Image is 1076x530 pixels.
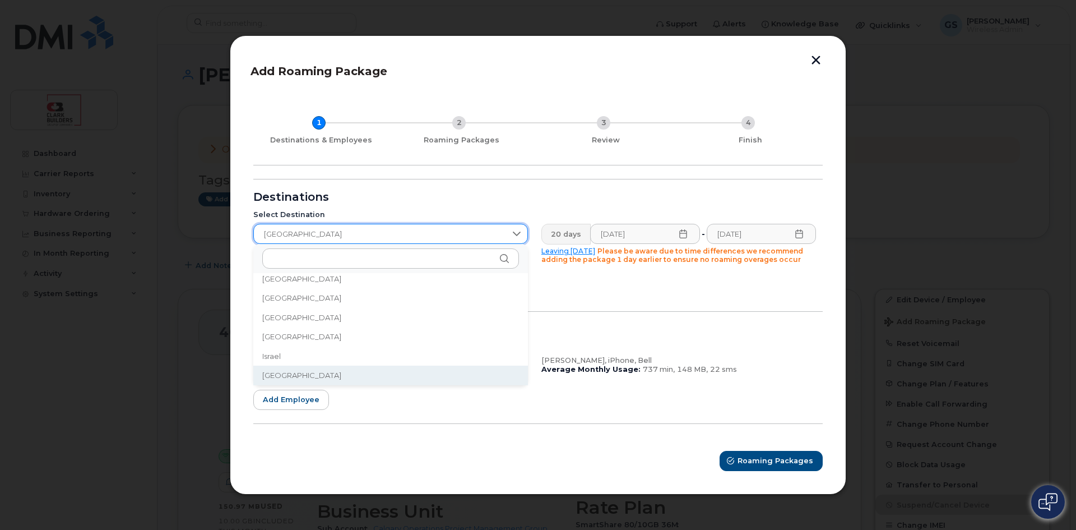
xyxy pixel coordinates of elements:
div: Select Destination [253,210,528,219]
span: Please be aware due to time differences we recommend adding the package 1 day earlier to ensure n... [541,247,803,264]
li: Indonesia [253,269,528,289]
span: Popular destinations: [253,246,332,255]
b: Average Monthly Usage: [541,365,641,374]
div: - [699,224,707,244]
span: [GEOGRAPHIC_DATA] [262,312,341,323]
input: Please fill out this field [590,224,700,244]
span: Add employee [263,394,319,405]
a: Leaving [DATE] [541,247,595,255]
li: Iraq [253,308,528,328]
li: Israel [253,347,528,366]
li: Italy [253,366,528,385]
span: [GEOGRAPHIC_DATA] [262,293,341,303]
li: Ireland [253,327,528,347]
span: [GEOGRAPHIC_DATA] [262,331,341,342]
div: Destinations [253,193,823,202]
span: [GEOGRAPHIC_DATA] [262,274,341,284]
div: 3 [597,116,610,130]
div: Employees [253,325,823,334]
span: Add Roaming Package [251,64,387,78]
button: Add employee [253,390,329,410]
span: Israel [262,351,281,362]
span: [GEOGRAPHIC_DATA] [262,370,341,381]
div: Review [538,136,674,145]
span: 148 MB, [677,365,708,374]
img: Open chat [1038,493,1058,511]
button: Roaming Packages [720,451,823,471]
span: 22 sms [710,365,737,374]
span: 737 min, [643,365,675,374]
div: [PERSON_NAME], iPhone, Bell [541,356,816,365]
input: Please fill out this field [707,224,817,244]
div: 2 [452,116,466,130]
span: Roaming Packages [738,455,813,466]
li: Iran [253,288,528,308]
span: Italy [254,224,506,245]
div: Roaming Packages [393,136,529,145]
div: 4 [741,116,755,130]
div: Finish [683,136,818,145]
